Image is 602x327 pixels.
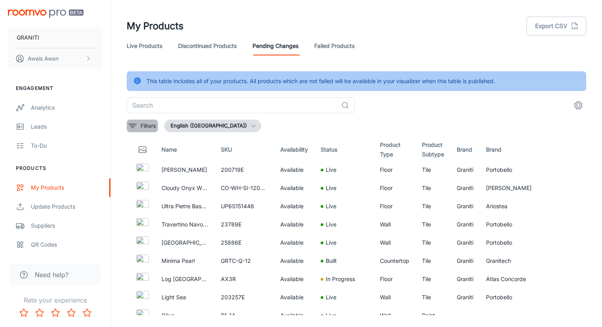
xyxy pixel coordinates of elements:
input: Search [127,97,338,113]
td: UP6S151446 [215,197,274,215]
td: CO-WH-SI-120260-1 [215,179,274,197]
button: Export CSV [526,17,586,36]
td: Floor [374,161,416,179]
p: Built [326,257,337,265]
td: Available [274,161,314,179]
p: Live [326,220,336,229]
button: Rate 1 star [16,305,32,321]
td: Graniti [450,197,480,215]
td: Tile [416,179,450,197]
td: Tile [416,161,450,179]
td: Graniti [450,179,480,197]
td: Countertop [374,252,416,270]
a: Discontinued Products [178,36,237,55]
td: Wall [374,306,416,325]
svg: Thumbnail [138,145,147,154]
td: Graniti [450,288,480,306]
td: Available [274,179,314,197]
td: Graniti [450,252,480,270]
th: Name [155,139,215,161]
button: English ([GEOGRAPHIC_DATA]) [164,120,261,132]
img: Roomvo PRO Beta [8,10,84,18]
button: Rate 4 star [63,305,79,321]
div: This table includes all of your products. All products which are not failed will be available in ... [146,74,495,89]
a: Pending Changes [253,36,298,55]
p: Live [326,293,336,302]
button: Rate 3 star [47,305,63,321]
div: Analytics [31,103,103,112]
p: Ultra Pietre Basaltina White [161,202,208,211]
td: 23789E [215,215,274,234]
td: Available [274,270,314,288]
p: GRANITI [17,33,39,42]
td: Available [274,197,314,215]
td: Available [274,306,314,325]
td: Available [274,215,314,234]
td: Paint [416,306,450,325]
td: GRTC-Q-12 [215,252,274,270]
th: Brand [480,139,538,161]
button: Rate 2 star [32,305,47,321]
th: Availability [274,139,314,161]
p: Awais Awan [28,54,59,63]
td: Wall [374,215,416,234]
td: Tile [416,234,450,252]
div: Leads [31,122,103,131]
td: AX3R [215,270,274,288]
p: Live [326,202,336,211]
p: Travertino Navona Bianco [161,220,208,229]
td: Portobello [480,234,538,252]
div: Suppliers [31,221,103,230]
td: [PERSON_NAME] [480,179,538,197]
div: Update Products [31,202,103,211]
td: Tile [416,197,450,215]
td: Portobello [480,161,538,179]
p: In Progress [326,275,355,283]
td: 200719E [215,161,274,179]
button: Rate 5 star [79,305,95,321]
p: Olive [161,311,208,320]
p: Filters [141,122,156,130]
td: Floor [374,197,416,215]
button: Awais Awan [8,48,103,69]
td: Wall [374,288,416,306]
td: Graniti [450,215,480,234]
th: Product Type [374,139,416,161]
td: P1-14 [215,306,274,325]
td: Graniti [450,234,480,252]
td: Graniti [450,270,480,288]
div: To-do [31,141,103,150]
p: Rate your experience [6,295,104,305]
p: [GEOGRAPHIC_DATA] [161,238,208,247]
th: Product Subtype [416,139,450,161]
td: Available [274,252,314,270]
button: filter [127,120,158,132]
p: Live [326,184,336,192]
span: Need help? [35,270,68,279]
th: Brand [450,139,480,161]
p: Live [326,165,336,174]
a: Failed Products [314,36,355,55]
p: Live [326,238,336,247]
td: Portobello [480,288,538,306]
td: Granitech [480,252,538,270]
p: Log [GEOGRAPHIC_DATA] [161,275,208,283]
button: settings [570,97,586,113]
p: Minima Pearl [161,257,208,265]
td: 203257E [215,288,274,306]
td: Portobello [480,215,538,234]
td: Wall [374,234,416,252]
div: My Products [31,183,103,192]
h1: My Products [127,19,184,33]
div: QR Codes [31,240,103,249]
p: [PERSON_NAME] [161,165,208,174]
button: GRANITI [8,27,103,48]
td: Floor [374,179,416,197]
p: Live [326,311,336,320]
td: Tile [416,270,450,288]
td: Ariostea [480,197,538,215]
td: Atlas Concorde [480,270,538,288]
th: Status [314,139,374,161]
td: Floor [374,270,416,288]
td: Available [274,288,314,306]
